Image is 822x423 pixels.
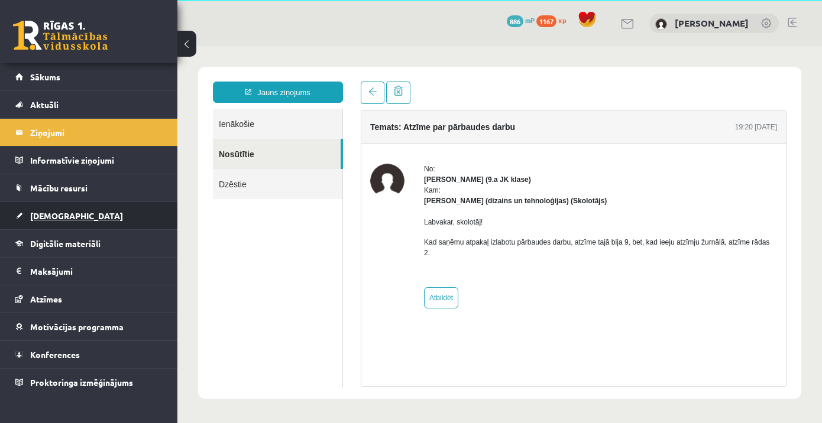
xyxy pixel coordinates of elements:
[15,285,163,313] a: Atzīmes
[558,76,600,86] div: 19:20 [DATE]
[536,15,572,25] a: 1167 xp
[193,118,227,152] img: Markuss Jahovičs
[247,118,600,128] div: No:
[15,202,163,229] a: [DEMOGRAPHIC_DATA]
[30,349,80,360] span: Konferences
[15,174,163,201] a: Mācību resursi
[30,147,163,174] legend: Informatīvie ziņojumi
[247,151,429,159] strong: [PERSON_NAME] (dizains un tehnoloģijas) (Skolotājs)
[35,93,163,123] a: Nosūtītie
[558,15,566,25] span: xp
[247,191,600,212] p: Kad saņēmu atpakaļ izlabotu pārbaudes darbu, atzīme tajā bija 9, bet, kad ieeju atzīmju žurnālā, ...
[30,183,88,193] span: Mācību resursi
[525,15,535,25] span: mP
[30,321,124,332] span: Motivācijas programma
[30,294,62,304] span: Atzīmes
[30,377,133,388] span: Proktoringa izmēģinājums
[15,147,163,174] a: Informatīvie ziņojumi
[13,21,108,50] a: Rīgas 1. Tālmācības vidusskola
[15,63,163,90] a: Sākums
[247,139,600,160] div: Kam:
[15,230,163,257] a: Digitālie materiāli
[35,35,166,57] a: Jauns ziņojums
[15,91,163,118] a: Aktuāli
[30,99,59,110] span: Aktuāli
[536,15,556,27] span: 1167
[247,171,600,181] p: Labvakar, skolotāj!
[30,258,163,285] legend: Maksājumi
[30,119,163,146] legend: Ziņojumi
[35,123,165,153] a: Dzēstie
[507,15,535,25] a: 886 mP
[655,18,667,30] img: Markuss Jahovičs
[247,241,281,262] a: Atbildēt
[675,17,749,29] a: [PERSON_NAME]
[30,71,60,82] span: Sākums
[507,15,523,27] span: 886
[15,119,163,146] a: Ziņojumi
[247,129,354,138] strong: [PERSON_NAME] (9.a JK klase)
[15,341,163,368] a: Konferences
[193,76,338,86] h4: Temats: Atzīme par pārbaudes darbu
[30,238,101,249] span: Digitālie materiāli
[15,369,163,396] a: Proktoringa izmēģinājums
[15,313,163,340] a: Motivācijas programma
[30,210,123,221] span: [DEMOGRAPHIC_DATA]
[15,258,163,285] a: Maksājumi
[35,63,165,93] a: Ienākošie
